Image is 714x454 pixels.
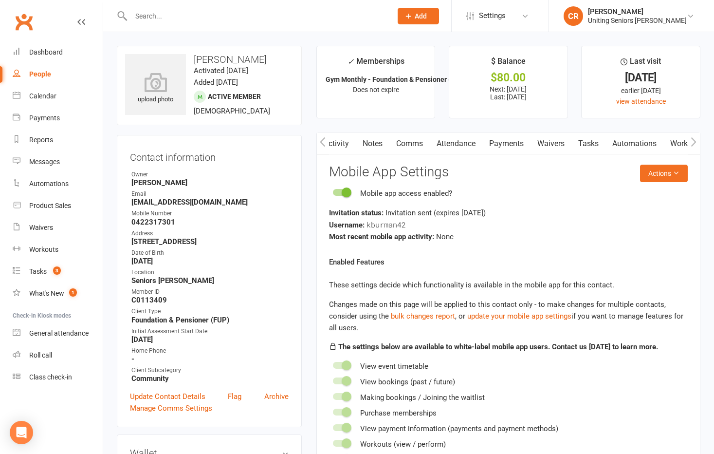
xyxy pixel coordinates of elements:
[29,48,63,56] div: Dashboard
[131,198,289,207] strong: [EMAIL_ADDRESS][DOMAIN_NAME]
[125,73,186,105] div: upload photo
[430,132,482,155] a: Attendance
[360,409,437,417] span: Purchase memberships
[29,289,64,297] div: What's New
[13,85,103,107] a: Calendar
[590,85,691,96] div: earlier [DATE]
[329,207,688,219] div: Invitation sent
[131,346,289,356] div: Home Phone
[131,248,289,258] div: Date of Birth
[13,217,103,239] a: Waivers
[13,129,103,151] a: Reports
[194,66,248,75] time: Activated [DATE]
[131,268,289,277] div: Location
[131,237,289,246] strong: [STREET_ADDRESS]
[131,257,289,265] strong: [DATE]
[398,8,439,24] button: Add
[29,246,58,253] div: Workouts
[131,209,289,218] div: Mobile Number
[360,393,485,402] span: Making bookings / Joining the waitlist
[125,54,293,65] h3: [PERSON_NAME]
[69,288,77,297] span: 1
[391,312,455,321] a: bulk changes report
[13,239,103,261] a: Workouts
[366,220,406,229] span: kburman42
[329,256,384,268] label: Enabled Features
[329,165,688,180] h3: Mobile App Settings
[131,218,289,227] strong: 0422317301
[329,232,434,241] strong: Most recent mobile app activity:
[389,132,430,155] a: Comms
[360,440,446,449] span: Workouts (view / perform)
[348,55,404,73] div: Memberships
[329,299,688,334] div: Changes made on this page will be applied to this contact only - to make changes for multiple con...
[131,374,289,383] strong: Community
[360,378,455,386] span: View bookings (past / future)
[13,195,103,217] a: Product Sales
[131,327,289,336] div: Initial Assessment Start Date
[130,391,205,402] a: Update Contact Details
[356,132,389,155] a: Notes
[13,344,103,366] a: Roll call
[131,355,289,363] strong: -
[194,78,238,87] time: Added [DATE]
[53,266,61,275] span: 3
[208,93,261,100] span: Active member
[326,76,466,83] strong: Gym Monthly - Foundation & Pensioner (FUP)
[131,189,289,199] div: Email
[131,335,289,344] strong: [DATE]
[588,16,687,25] div: Uniting Seniors [PERSON_NAME]
[29,158,60,166] div: Messages
[131,229,289,238] div: Address
[13,283,103,304] a: What's New1
[434,208,486,217] span: (expires [DATE] )
[264,391,289,402] a: Archive
[353,86,399,94] span: Does not expire
[131,316,289,324] strong: Foundation & Pensioner (FUP)
[29,70,51,78] div: People
[29,224,53,231] div: Waivers
[491,55,526,73] div: $ Balance
[128,9,385,23] input: Search...
[360,188,452,199] div: Mobile app access enabled?
[13,151,103,173] a: Messages
[131,276,289,285] strong: Seniors [PERSON_NAME]
[13,366,103,388] a: Class kiosk mode
[10,421,33,444] div: Open Intercom Messenger
[621,55,661,73] div: Last visit
[360,362,428,371] span: View event timetable
[13,107,103,129] a: Payments
[130,402,212,414] a: Manage Comms Settings
[640,165,688,182] button: Actions
[131,170,289,179] div: Owner
[458,73,559,83] div: $80.00
[29,92,56,100] div: Calendar
[329,208,384,217] strong: Invitation status:
[531,132,571,155] a: Waivers
[130,148,289,163] h3: Contact information
[131,296,289,304] strong: C0113409
[348,57,354,66] i: ✓
[13,63,103,85] a: People
[194,107,270,115] span: [DEMOGRAPHIC_DATA]
[29,136,53,144] div: Reports
[131,307,289,316] div: Client Type
[29,329,89,337] div: General attendance
[571,132,605,155] a: Tasks
[415,12,427,20] span: Add
[29,373,72,381] div: Class check-in
[228,391,241,402] a: Flag
[391,312,467,321] span: , or
[317,132,356,155] a: Activity
[329,279,688,291] p: These settings decide which functionality is available in the mobile app for this contact.
[436,232,454,241] span: None
[338,342,658,351] strong: The settings below are available to white-label mobile app users. Contact us [DATE] to learn more.
[13,322,103,344] a: General attendance kiosk mode
[467,312,571,321] a: update your mobile app settings
[616,97,666,105] a: view attendance
[29,267,47,275] div: Tasks
[29,180,69,188] div: Automations
[13,173,103,195] a: Automations
[663,132,710,155] a: Workouts
[588,7,687,16] div: [PERSON_NAME]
